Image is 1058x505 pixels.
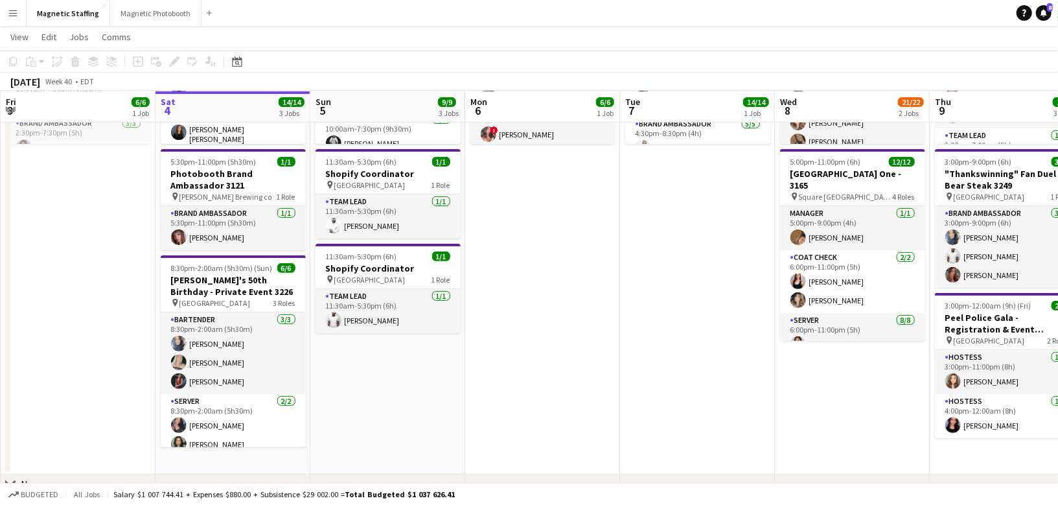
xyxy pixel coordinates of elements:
span: 3 [4,103,16,118]
div: 3 Jobs [279,108,304,118]
div: 1 Job [597,108,614,118]
span: [GEOGRAPHIC_DATA] [334,275,406,285]
span: 8:30pm-2:00am (5h30m) (Sun) [171,263,273,273]
span: 1 Role [431,275,450,285]
a: Comms [97,29,136,45]
a: 8 [1036,5,1052,21]
div: 3 Jobs [439,108,459,118]
div: 2 Jobs [899,108,923,118]
span: 6/6 [277,263,295,273]
h3: [GEOGRAPHIC_DATA] One - 3165 [780,168,925,191]
span: View [10,31,29,43]
a: Jobs [64,29,94,45]
app-card-role: Server8/86:00pm-11:00pm (5h)[PERSON_NAME] [780,313,925,489]
app-card-role: Manager1/15:00pm-9:00pm (4h)[PERSON_NAME] [780,206,925,250]
span: 3:00pm-12:00am (9h) (Fri) [945,301,1031,311]
span: Wed [780,96,797,108]
span: 8 [1047,3,1053,12]
span: [PERSON_NAME] Brewing co [179,192,272,202]
h3: Shopify Coordinator [316,168,461,180]
span: 1/1 [432,252,450,261]
div: New group [21,478,69,491]
span: 5:30pm-11:00pm (5h30m) [171,157,257,167]
app-job-card: 5:30pm-11:00pm (5h30m)1/1Photobooth Brand Ambassador 3121 [PERSON_NAME] Brewing co1 RoleBrand Amb... [161,149,306,250]
span: 21/22 [898,97,924,107]
span: 1/1 [277,157,295,167]
span: Fri [6,96,16,108]
span: 1 Role [431,180,450,190]
span: 11:30am-5:30pm (6h) [326,252,397,261]
span: 6/6 [596,97,614,107]
app-card-role: Bartender3/38:30pm-2:00am (5h30m)[PERSON_NAME][PERSON_NAME][PERSON_NAME] [161,312,306,394]
span: 9 [933,103,951,118]
app-card-role: Team Lead1/111:30am-5:30pm (6h)[PERSON_NAME] [316,289,461,333]
button: Magnetic Photobooth [110,1,201,26]
div: 1 Job [744,108,768,118]
span: 11:30am-5:30pm (6h) [326,157,397,167]
span: 5 [314,103,331,118]
span: [GEOGRAPHIC_DATA] [334,180,406,190]
span: Week 40 [43,76,75,86]
span: Tue [625,96,640,108]
span: 7 [623,103,640,118]
span: Square [GEOGRAPHIC_DATA] [799,192,893,202]
a: View [5,29,34,45]
a: Edit [36,29,62,45]
app-card-role: Coat Check2/26:00pm-11:00pm (5h)[PERSON_NAME][PERSON_NAME] [780,250,925,313]
app-card-role: Team Lead1/111:30am-5:30pm (6h)[PERSON_NAME] [316,194,461,239]
span: ! [490,126,498,134]
span: Comms [102,31,131,43]
span: Sun [316,96,331,108]
span: 14/14 [279,97,305,107]
h3: [PERSON_NAME]'s 50th Birthday - Private Event 3226 [161,274,306,298]
div: Salary $1 007 744.41 + Expenses $880.00 + Subsistence $29 002.00 = [113,489,455,499]
span: 8 [778,103,797,118]
span: 6/6 [132,97,150,107]
span: Thu [935,96,951,108]
h3: Photobooth Brand Ambassador 3121 [161,168,306,191]
span: Sat [161,96,176,108]
span: [GEOGRAPHIC_DATA] [954,192,1025,202]
span: 5:00pm-11:00pm (6h) [790,157,861,167]
app-card-role: Server2/28:30pm-2:00am (5h30m)[PERSON_NAME][PERSON_NAME] [161,394,306,457]
div: 1 Job [132,108,149,118]
span: Mon [470,96,487,108]
app-card-role: Brand Ambassador1/15:30pm-11:00pm (5h30m)[PERSON_NAME] [161,206,306,250]
app-job-card: 5:00pm-11:00pm (6h)12/12[GEOGRAPHIC_DATA] One - 3165 Square [GEOGRAPHIC_DATA]4 RolesManager1/15:0... [780,149,925,341]
div: EDT [80,76,94,86]
app-job-card: 11:30am-5:30pm (6h)1/1Shopify Coordinator [GEOGRAPHIC_DATA]1 RoleTeam Lead1/111:30am-5:30pm (6h)[... [316,149,461,239]
span: 3:00pm-9:00pm (6h) [945,157,1012,167]
app-job-card: 11:30am-5:30pm (6h)1/1Shopify Coordinator [GEOGRAPHIC_DATA]1 RoleTeam Lead1/111:30am-5:30pm (6h)[... [316,244,461,333]
span: 9/9 [438,97,456,107]
span: [GEOGRAPHIC_DATA] [179,298,251,308]
span: 3 Roles [273,298,295,308]
span: 1 Role [277,192,295,202]
app-card-role: Team Lead1/110:00am-7:30pm (9h30m)[PERSON_NAME] [316,112,461,156]
app-job-card: 8:30pm-2:00am (5h30m) (Sun)6/6[PERSON_NAME]'s 50th Birthday - Private Event 3226 [GEOGRAPHIC_DATA... [161,255,306,447]
h3: Shopify Coordinator [316,263,461,274]
span: Jobs [69,31,89,43]
div: [DATE] [10,75,40,88]
span: 6 [468,103,487,118]
span: 4 Roles [893,192,915,202]
span: 14/14 [743,97,769,107]
span: 12/12 [889,157,915,167]
span: Edit [41,31,56,43]
span: 4 [159,103,176,118]
span: [GEOGRAPHIC_DATA] [954,336,1025,346]
span: All jobs [71,489,102,499]
button: Budgeted [6,487,60,502]
span: 1/1 [432,157,450,167]
button: Magnetic Staffing [27,1,110,26]
span: Budgeted [21,490,58,499]
span: Total Budgeted $1 037 626.41 [345,489,455,499]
